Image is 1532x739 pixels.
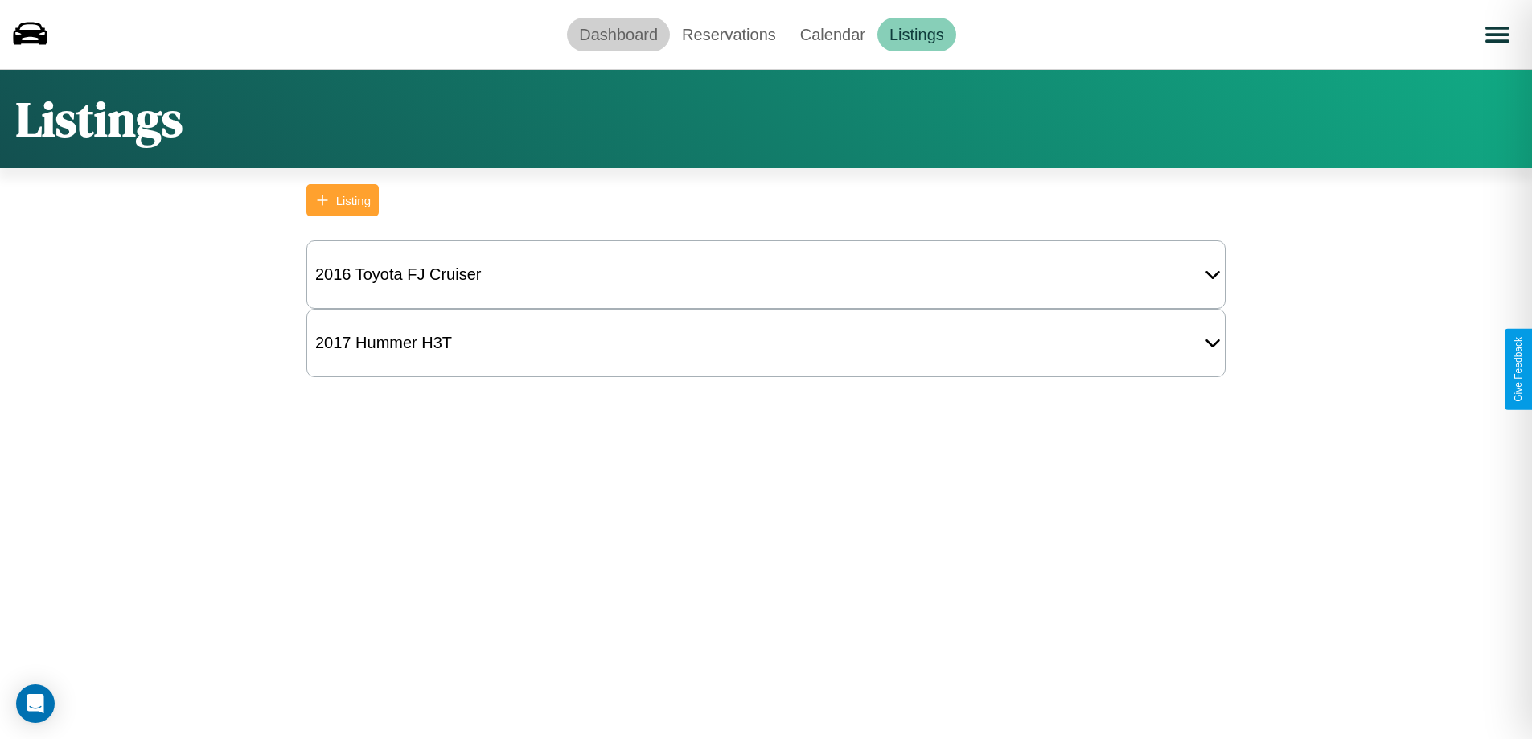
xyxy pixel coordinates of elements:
a: Calendar [788,18,877,51]
h1: Listings [16,86,183,152]
button: Listing [306,184,379,216]
div: 2017 Hummer H3T [307,326,460,360]
a: Dashboard [567,18,670,51]
a: Listings [877,18,956,51]
a: Reservations [670,18,788,51]
div: Open Intercom Messenger [16,684,55,723]
div: Listing [336,194,371,207]
div: Give Feedback [1513,337,1524,402]
div: 2016 Toyota FJ Cruiser [307,257,489,292]
button: Open menu [1475,12,1520,57]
